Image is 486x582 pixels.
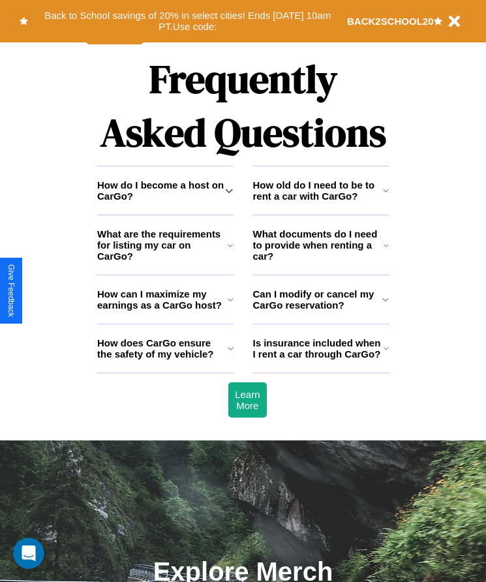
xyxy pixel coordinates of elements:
[253,288,383,311] h3: Can I modify or cancel my CarGo reservation?
[28,7,347,36] button: Back to School savings of 20% in select cities! Ends [DATE] 10am PT.Use code:
[228,382,266,418] button: Learn More
[97,337,228,360] h3: How does CarGo ensure the safety of my vehicle?
[253,337,384,360] h3: Is insurance included when I rent a car through CarGo?
[13,538,44,569] iframe: Intercom live chat
[97,228,228,262] h3: What are the requirements for listing my car on CarGo?
[97,288,228,311] h3: How can I maximize my earnings as a CarGo host?
[253,179,383,202] h3: How old do I need to be to rent a car with CarGo?
[97,46,389,166] h1: Frequently Asked Questions
[253,228,384,262] h3: What documents do I need to provide when renting a car?
[7,264,16,317] div: Give Feedback
[347,16,434,27] b: BACK2SCHOOL20
[97,179,225,202] h3: How do I become a host on CarGo?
